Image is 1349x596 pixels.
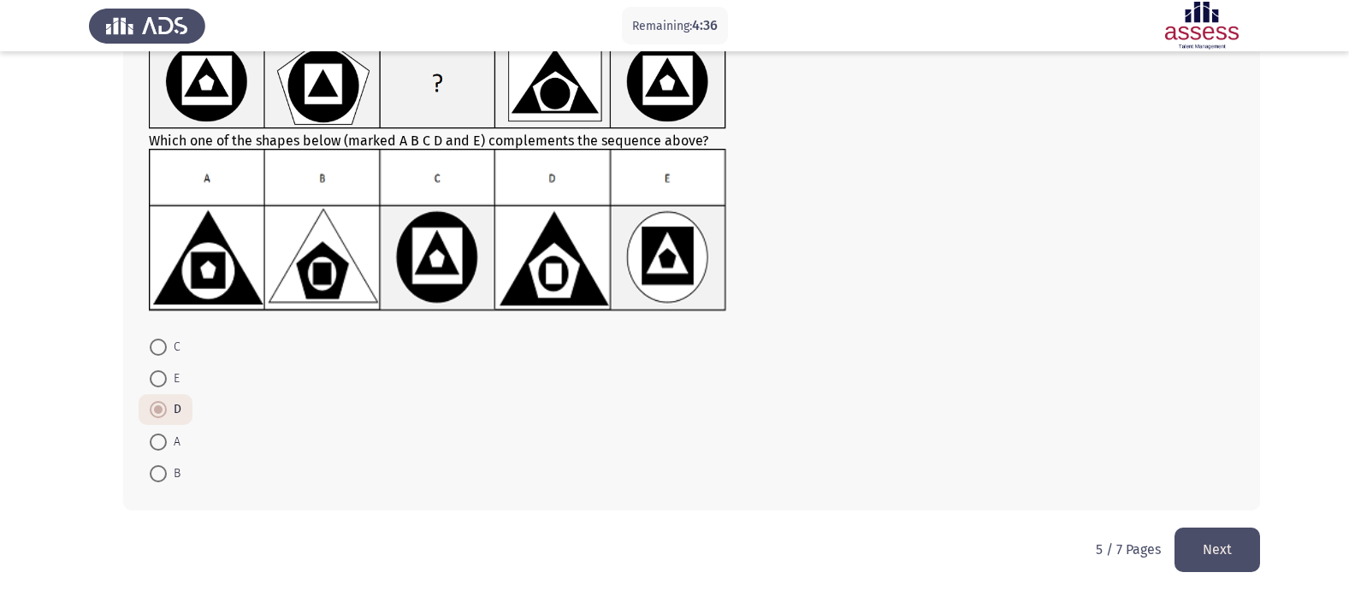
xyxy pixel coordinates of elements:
[167,399,181,420] span: D
[167,369,180,389] span: E
[89,2,205,50] img: Assess Talent Management logo
[149,36,1234,315] div: Which one of the shapes below (marked A B C D and E) complements the sequence above?
[1096,541,1161,558] p: 5 / 7 Pages
[692,17,718,33] span: 4:36
[1144,2,1260,50] img: Assessment logo of Assessment En (Focus & 16PD)
[1174,528,1260,571] button: load next page
[149,149,726,311] img: UkFYYl8wMzBfQi5wbmcxNjkxMjk5MDk3ODMz.png
[167,463,180,484] span: B
[149,36,726,129] img: UkFYYl8wMzBfQS5wbmcxNjkxMjk4OTcyNzI2.png
[167,432,180,452] span: A
[632,15,718,37] p: Remaining:
[167,337,180,357] span: C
